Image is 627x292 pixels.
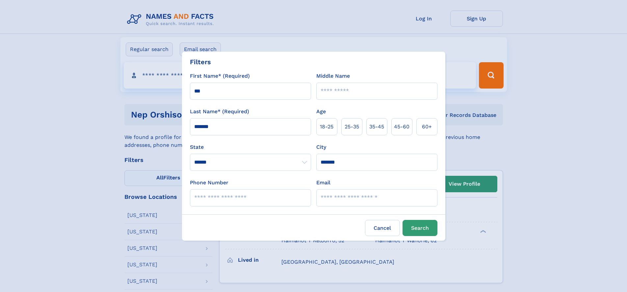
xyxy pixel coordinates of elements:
label: Phone Number [190,179,228,187]
button: Search [403,220,437,236]
div: Filters [190,57,211,67]
label: Age [316,108,326,116]
label: Cancel [365,220,400,236]
label: City [316,143,326,151]
span: 35‑45 [369,123,384,131]
label: Last Name* (Required) [190,108,249,116]
span: 60+ [422,123,432,131]
span: 18‑25 [320,123,333,131]
span: 25‑35 [345,123,359,131]
label: State [190,143,311,151]
label: Middle Name [316,72,350,80]
label: First Name* (Required) [190,72,250,80]
label: Email [316,179,330,187]
span: 45‑60 [394,123,409,131]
